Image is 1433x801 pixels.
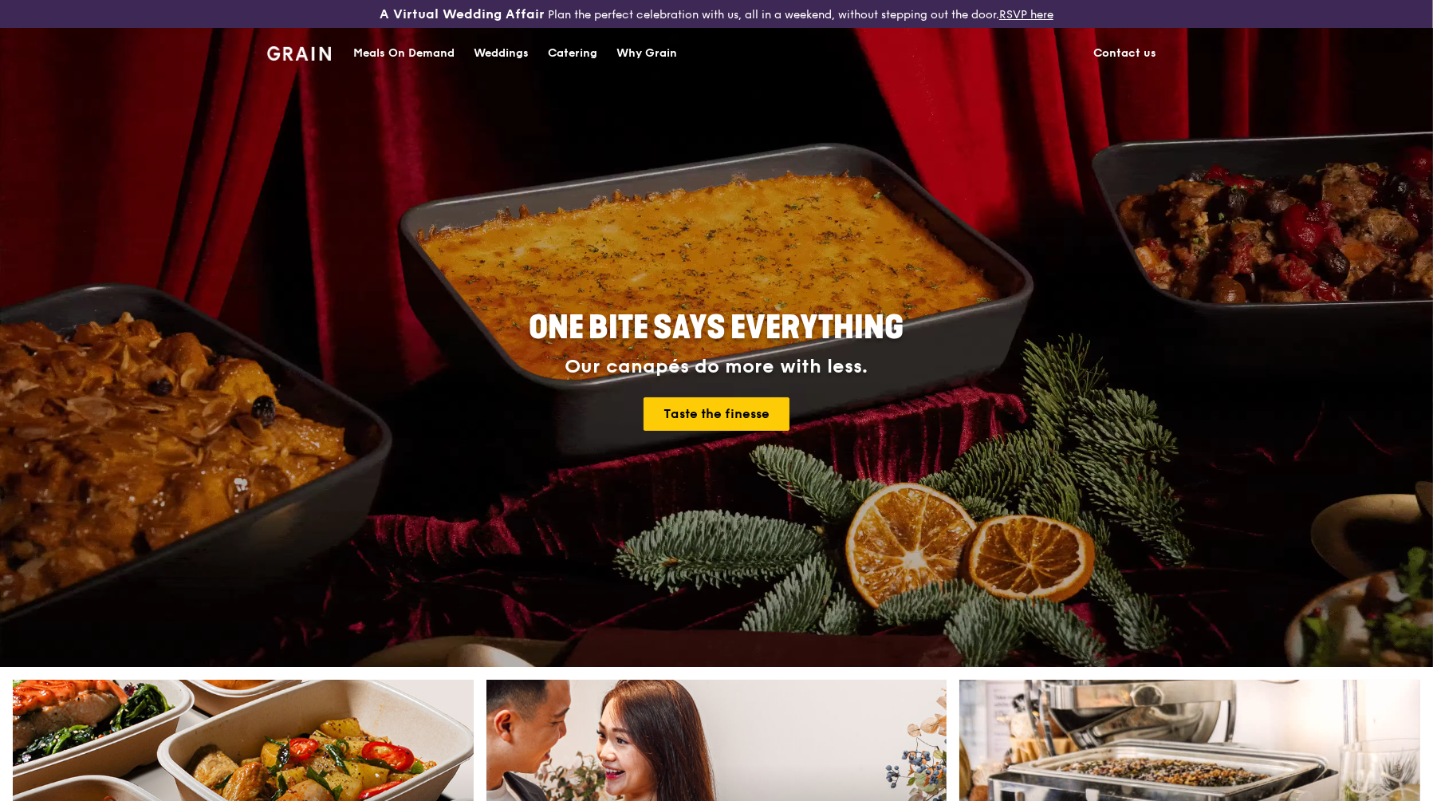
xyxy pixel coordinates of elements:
a: Taste the finesse [644,397,789,431]
div: Why Grain [616,30,677,77]
div: Weddings [474,30,529,77]
a: Why Grain [607,30,687,77]
h3: A Virtual Wedding Affair [380,6,545,22]
img: Grain [267,46,332,61]
a: RSVP here [999,8,1053,22]
a: GrainGrain [267,28,332,76]
div: Meals On Demand [353,30,455,77]
a: Contact us [1085,30,1167,77]
a: Catering [538,30,607,77]
span: ONE BITE SAYS EVERYTHING [530,309,904,347]
div: Catering [548,30,597,77]
div: Plan the perfect celebration with us, all in a weekend, without stepping out the door. [258,6,1176,22]
div: Our canapés do more with less. [430,356,1004,378]
a: Weddings [464,30,538,77]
